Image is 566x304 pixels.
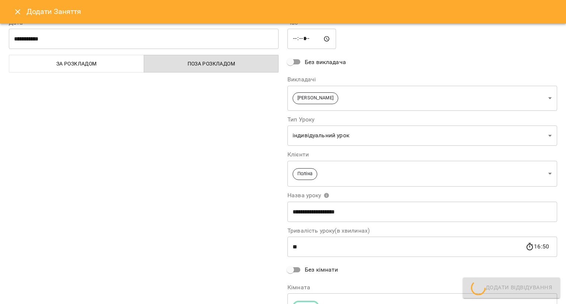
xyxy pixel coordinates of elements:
label: Дата [9,20,279,26]
div: індивідуальний урок [287,126,557,146]
span: Назва уроку [287,192,329,198]
label: Викладачі [287,77,557,82]
label: Кімната [287,284,557,290]
span: Без викладача [305,58,346,67]
span: Без кімнати [305,265,338,274]
label: Час [287,20,557,26]
label: Тривалість уроку(в хвилинах) [287,228,557,234]
label: Тип Уроку [287,117,557,123]
svg: Вкажіть назву уроку або виберіть клієнтів [324,192,329,198]
span: [PERSON_NAME] [293,95,338,102]
button: За розкладом [9,55,144,73]
label: Клієнти [287,152,557,158]
span: Поліна [293,170,317,177]
h6: Додати Заняття [27,6,557,17]
div: Поліна [287,160,557,187]
div: [PERSON_NAME] [287,85,557,111]
span: Поза розкладом [149,59,275,68]
span: За розкладом [14,59,140,68]
button: Close [9,3,27,21]
button: Поза розкладом [144,55,279,73]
